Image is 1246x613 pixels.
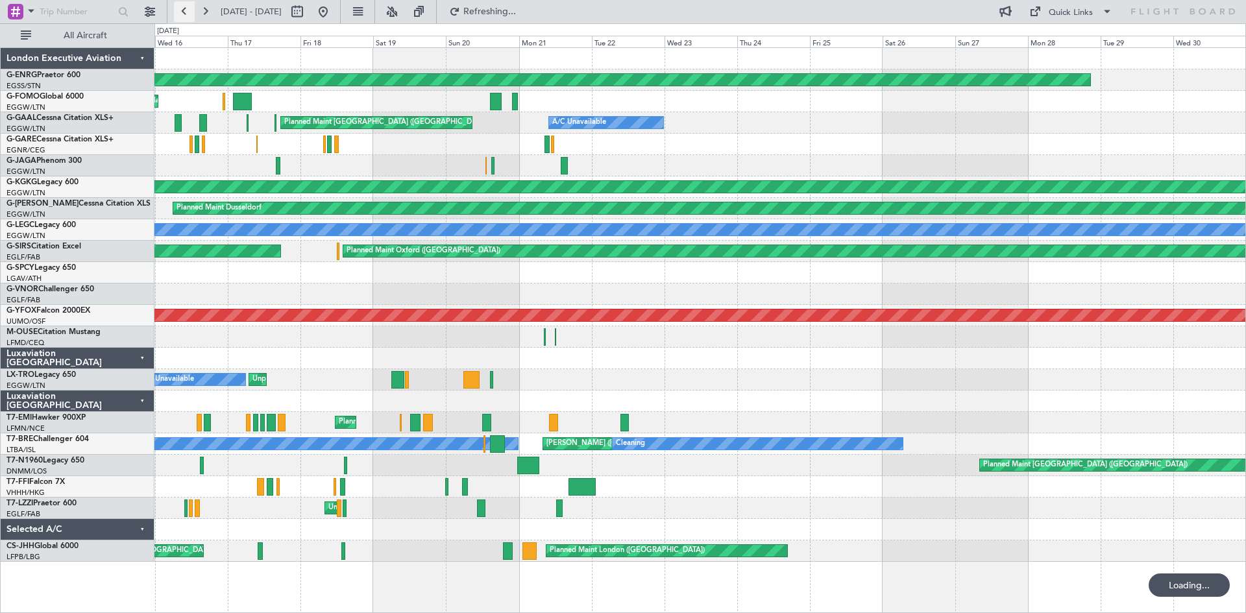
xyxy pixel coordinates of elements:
div: Planned Maint Dusseldorf [177,198,262,218]
div: Wed 23 [665,36,737,47]
a: G-SPCYLegacy 650 [6,264,76,272]
div: Thu 17 [228,36,300,47]
div: Tue 22 [592,36,665,47]
a: EGGW/LTN [6,167,45,176]
a: T7-N1960Legacy 650 [6,457,84,464]
span: CS-JHH [6,542,34,550]
a: EGLF/FAB [6,252,40,262]
a: G-VNORChallenger 650 [6,285,94,293]
a: EGGW/LTN [6,188,45,198]
div: A/C Unavailable [140,370,194,389]
div: Unplanned Maint [GEOGRAPHIC_DATA] ([GEOGRAPHIC_DATA]) [80,541,293,560]
a: EGGW/LTN [6,124,45,134]
a: G-SIRSCitation Excel [6,243,81,250]
a: G-[PERSON_NAME]Cessna Citation XLS [6,200,151,208]
div: Mon 21 [519,36,592,47]
a: EGLF/FAB [6,295,40,305]
div: [PERSON_NAME] ([GEOGRAPHIC_DATA][PERSON_NAME]) [546,434,745,453]
a: LFPB/LBG [6,552,40,562]
a: T7-EMIHawker 900XP [6,414,86,422]
a: LTBA/ISL [6,445,36,455]
a: T7-BREChallenger 604 [6,435,89,443]
span: LX-TRO [6,371,34,379]
div: Quick Links [1049,6,1093,19]
span: G-GARE [6,136,36,143]
a: T7-LZZIPraetor 600 [6,499,77,507]
div: Sun 27 [955,36,1028,47]
a: LGAV/ATH [6,274,42,283]
div: Fri 25 [810,36,883,47]
input: Trip Number [40,2,114,21]
a: EGGW/LTN [6,381,45,391]
div: Planned Maint [GEOGRAPHIC_DATA] ([GEOGRAPHIC_DATA]) [983,455,1188,475]
a: EGLF/FAB [6,509,40,519]
span: G-KGKG [6,178,37,186]
div: Unplanned Maint [GEOGRAPHIC_DATA] ([GEOGRAPHIC_DATA]) [328,498,542,518]
span: G-SIRS [6,243,31,250]
a: LX-TROLegacy 650 [6,371,76,379]
span: T7-EMI [6,414,32,422]
a: G-YFOXFalcon 2000EX [6,307,90,315]
a: G-JAGAPhenom 300 [6,157,82,165]
span: G-JAGA [6,157,36,165]
div: Planned Maint London ([GEOGRAPHIC_DATA]) [550,541,705,560]
a: G-LEGCLegacy 600 [6,221,76,229]
span: G-SPCY [6,264,34,272]
span: All Aircraft [34,31,137,40]
a: M-OUSECitation Mustang [6,328,101,336]
div: Planned Maint [GEOGRAPHIC_DATA] ([GEOGRAPHIC_DATA]) [284,113,489,132]
div: Planned Maint [PERSON_NAME] [339,413,447,432]
button: All Aircraft [14,25,141,46]
div: A/C Unavailable [552,113,606,132]
div: Sat 19 [373,36,446,47]
div: Thu 24 [737,36,810,47]
span: G-VNOR [6,285,38,293]
a: VHHH/HKG [6,488,45,498]
span: G-GAAL [6,114,36,122]
div: Wed 30 [1173,36,1246,47]
span: T7-LZZI [6,499,33,507]
span: G-[PERSON_NAME] [6,200,79,208]
a: T7-FFIFalcon 7X [6,478,65,486]
a: UUMO/OSF [6,317,45,326]
a: EGGW/LTN [6,210,45,219]
div: Cleaning [616,434,645,453]
a: CS-JHHGlobal 6000 [6,542,79,550]
div: Tue 29 [1101,36,1173,47]
div: Sat 26 [883,36,955,47]
span: Refreshing... [463,7,517,16]
button: Quick Links [1023,1,1119,22]
div: [DATE] [157,26,179,37]
div: Unplanned Maint Dusseldorf [252,370,347,389]
div: Sun 20 [446,36,519,47]
button: Refreshing... [443,1,521,22]
a: LFMN/NCE [6,424,45,433]
a: G-ENRGPraetor 600 [6,71,80,79]
a: LFMD/CEQ [6,338,44,348]
div: Loading... [1149,573,1230,597]
a: EGSS/STN [6,81,41,91]
span: G-FOMO [6,93,40,101]
a: G-GAALCessna Citation XLS+ [6,114,114,122]
a: G-GARECessna Citation XLS+ [6,136,114,143]
a: EGGW/LTN [6,231,45,241]
div: Planned Maint Oxford ([GEOGRAPHIC_DATA]) [347,241,500,261]
a: EGNR/CEG [6,145,45,155]
span: M-OUSE [6,328,38,336]
span: T7-BRE [6,435,33,443]
a: EGGW/LTN [6,102,45,112]
span: T7-FFI [6,478,29,486]
a: DNMM/LOS [6,466,47,476]
span: G-ENRG [6,71,37,79]
span: G-YFOX [6,307,36,315]
span: [DATE] - [DATE] [221,6,282,18]
span: T7-N1960 [6,457,43,464]
div: Mon 28 [1028,36,1101,47]
span: G-LEGC [6,221,34,229]
a: G-KGKGLegacy 600 [6,178,79,186]
div: Wed 16 [155,36,228,47]
a: G-FOMOGlobal 6000 [6,93,84,101]
div: Fri 18 [300,36,373,47]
